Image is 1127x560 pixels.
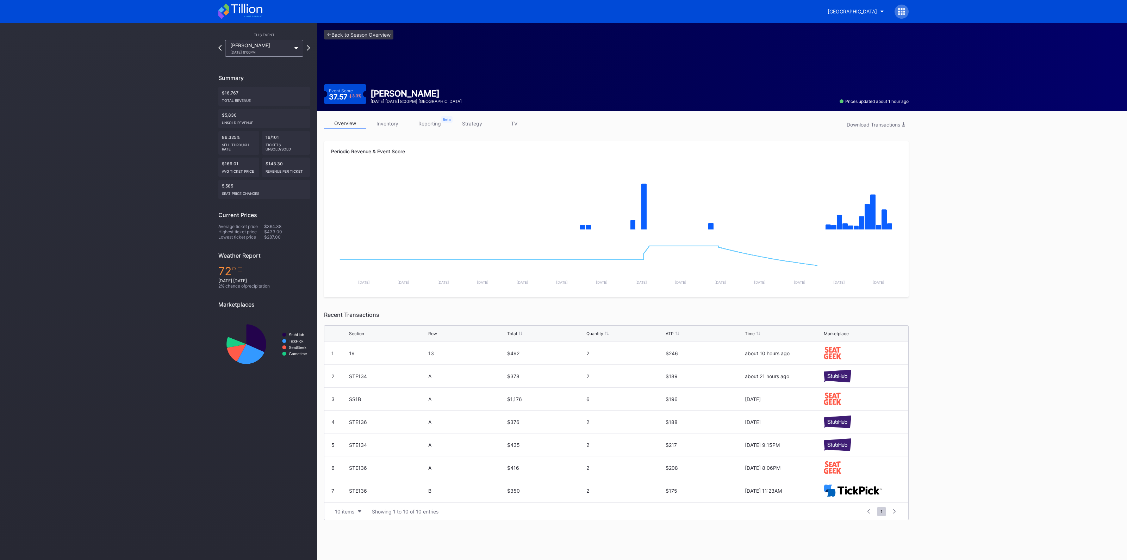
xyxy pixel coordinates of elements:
img: seatGeek.svg [824,347,841,359]
img: stubHub.svg [824,438,851,451]
div: Average ticket price [218,224,264,229]
div: Tickets Unsold/Sold [266,140,307,151]
div: [DATE] [745,396,822,402]
div: $376 [507,419,585,425]
text: Gametime [289,352,307,356]
div: $1,176 [507,396,585,402]
div: Total Revenue [222,96,306,103]
a: TV [493,118,535,129]
div: $435 [507,442,585,448]
img: stubHub.svg [824,370,851,382]
div: 5 [331,442,335,448]
text: [DATE] [794,280,805,284]
text: TickPick [289,339,304,343]
div: $364.38 [264,224,310,229]
div: 2 [586,442,664,448]
div: Total [507,331,517,336]
div: $16,767 [218,87,310,106]
text: [DATE] [635,280,647,284]
div: Lowest ticket price [218,234,264,240]
div: $492 [507,350,585,356]
div: $246 [666,350,743,356]
span: ℉ [231,264,243,278]
div: 16/101 [262,131,310,155]
div: $208 [666,465,743,471]
div: STE136 [349,488,426,494]
div: Recent Transactions [324,311,909,318]
img: stubHub.svg [824,416,851,428]
text: SeatGeek [289,345,306,350]
div: 37.57 [329,93,362,100]
img: TickPick_logo.svg [824,485,882,497]
div: B [428,488,506,494]
button: [GEOGRAPHIC_DATA] [822,5,889,18]
text: [DATE] [873,280,884,284]
a: inventory [366,118,409,129]
div: STE136 [349,465,426,471]
div: 86.325% [218,131,259,155]
text: [DATE] [358,280,370,284]
div: 3 [331,396,335,402]
svg: Chart title [331,237,902,290]
div: Event Score [329,88,353,93]
div: $350 [507,488,585,494]
svg: Chart title [331,167,902,237]
div: $188 [666,419,743,425]
div: [PERSON_NAME] [230,42,291,54]
div: SS1B [349,396,426,402]
div: 4 [331,419,335,425]
div: $175 [666,488,743,494]
div: 19 [349,350,426,356]
div: Prices updated about 1 hour ago [840,99,909,104]
div: [GEOGRAPHIC_DATA] [828,8,877,14]
text: StubHub [289,333,304,337]
div: 1 [331,350,334,356]
a: reporting [409,118,451,129]
div: 2 [586,488,664,494]
div: This Event [218,33,310,37]
div: $433.00 [264,229,310,234]
div: 3.3 % [352,94,361,98]
div: 6 [586,396,664,402]
text: [DATE] [833,280,845,284]
text: [DATE] [517,280,528,284]
div: Revenue per ticket [266,166,307,173]
div: Quantity [586,331,603,336]
div: $5,830 [218,109,310,128]
div: Unsold Revenue [222,118,306,125]
div: 2 [586,465,664,471]
div: Periodic Revenue & Event Score [331,148,902,154]
div: Sell Through Rate [222,140,256,151]
div: [PERSON_NAME] [371,88,462,99]
text: [DATE] [477,280,488,284]
div: 2 [586,373,664,379]
div: Download Transactions [847,122,905,128]
div: 10 items [335,509,354,515]
div: STE134 [349,442,426,448]
text: [DATE] [675,280,686,284]
div: Avg ticket price [222,166,256,173]
div: [DATE] [DATE] [218,278,310,283]
div: 2 [331,373,334,379]
text: [DATE] [754,280,766,284]
div: ATP [666,331,674,336]
div: STE134 [349,373,426,379]
div: [DATE] 8:00PM [230,50,291,54]
div: seat price changes [222,189,306,196]
text: [DATE] [715,280,726,284]
div: 5,585 [218,180,310,199]
div: [DATE] [745,419,822,425]
a: overview [324,118,366,129]
text: [DATE] [596,280,608,284]
div: [DATE] 11:23AM [745,488,822,494]
div: 7 [331,488,334,494]
div: 72 [218,264,310,278]
div: A [428,396,506,402]
div: STE136 [349,419,426,425]
div: about 10 hours ago [745,350,822,356]
div: $189 [666,373,743,379]
div: $287.00 [264,234,310,240]
div: Weather Report [218,252,310,259]
div: 2 [586,350,664,356]
div: A [428,419,506,425]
